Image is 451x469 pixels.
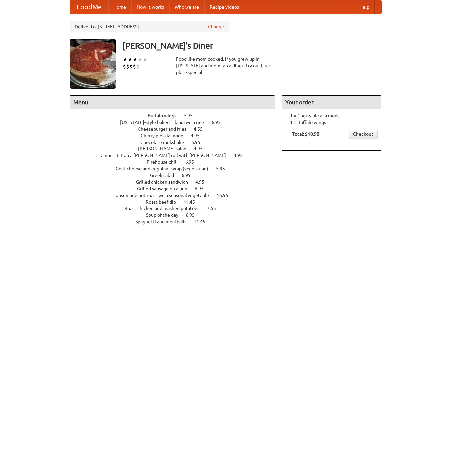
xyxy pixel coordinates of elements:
[216,166,232,171] span: 5.95
[195,179,211,185] span: 4.95
[138,146,215,151] a: [PERSON_NAME] salad 4.95
[126,63,129,70] li: $
[136,179,217,185] a: Grilled chicken sandwich 4.95
[120,120,233,125] a: [US_STATE]-style baked Tilapia with rice 6.95
[194,219,212,224] span: 11.45
[212,120,227,125] span: 6.95
[70,0,108,14] a: FoodMe
[186,212,201,218] span: 8.95
[138,56,143,63] li: ★
[124,206,228,211] a: Roast chicken and mashed potatoes 7.55
[150,173,203,178] a: Greek salad 6.95
[146,199,207,205] a: Roast beef dip 11.45
[204,0,244,14] a: Recipe videos
[146,199,183,205] span: Roast beef dip
[138,126,193,132] span: Cheeseburger and fries
[146,212,207,218] a: Soup of the day 8.95
[285,112,378,119] li: 1 × Cherry pie a la mode
[150,173,181,178] span: Greek salad
[285,119,378,126] li: 1 × Buffalo wings
[116,166,215,171] span: Goat cheese and eggplant wrap (vegetarian)
[116,166,237,171] a: Goat cheese and eggplant wrap (vegetarian) 5.95
[137,186,216,191] a: Grilled sausage on a bun 6.95
[147,159,206,165] a: Firehouse chili 6.95
[282,96,381,109] h4: Your order
[123,63,126,70] li: $
[148,113,205,118] a: Buffalo wings 5.95
[70,96,275,109] h4: Menu
[140,140,213,145] a: Chocolate milkshake 6.95
[354,0,375,14] a: Help
[123,39,382,52] h3: [PERSON_NAME]'s Diner
[70,39,116,89] img: angular.jpg
[217,193,235,198] span: 16.95
[128,56,133,63] li: ★
[184,199,202,205] span: 11.45
[131,0,169,14] a: How it works
[292,131,319,137] b: Total: $10.90
[176,56,275,76] div: Food like mom cooked, if you grew up in [US_STATE] and mom ran a diner. Try our blue plate special!
[146,212,185,218] span: Soup of the day
[195,186,210,191] span: 6.95
[133,56,138,63] li: ★
[129,63,133,70] li: $
[108,0,131,14] a: Home
[70,21,229,32] div: Deliver to: [STREET_ADDRESS]
[169,0,204,14] a: Who we are
[98,153,233,158] span: Famous BLT on a [PERSON_NAME] roll with [PERSON_NAME]
[137,186,194,191] span: Grilled sausage on a bun
[113,193,241,198] a: Housemade pot roast with seasonal vegetable 16.95
[135,219,193,224] span: Spaghetti and meatballs
[141,133,212,138] a: Cherry pie a la mode 4.95
[141,133,190,138] span: Cherry pie a la mode
[124,206,206,211] span: Roast chicken and mashed potatoes
[194,126,209,132] span: 4.55
[147,159,184,165] span: Firehouse chili
[148,113,183,118] span: Buffalo wings
[140,140,190,145] span: Chocolate milkshake
[120,120,211,125] span: [US_STATE]-style baked Tilapia with rice
[184,113,199,118] span: 5.95
[194,146,209,151] span: 4.95
[191,133,206,138] span: 4.95
[136,63,139,70] li: $
[138,146,193,151] span: [PERSON_NAME] salad
[143,56,148,63] li: ★
[123,56,128,63] li: ★
[135,219,218,224] a: Spaghetti and meatballs 11.45
[98,153,255,158] a: Famous BLT on a [PERSON_NAME] roll with [PERSON_NAME] 4.95
[136,179,194,185] span: Grilled chicken sandwich
[185,159,201,165] span: 6.95
[138,126,215,132] a: Cheeseburger and fries 4.55
[208,23,224,30] a: Change
[234,153,249,158] span: 4.95
[207,206,223,211] span: 7.55
[182,173,197,178] span: 6.95
[133,63,136,70] li: $
[349,129,378,139] a: Checkout
[191,140,207,145] span: 6.95
[113,193,216,198] span: Housemade pot roast with seasonal vegetable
